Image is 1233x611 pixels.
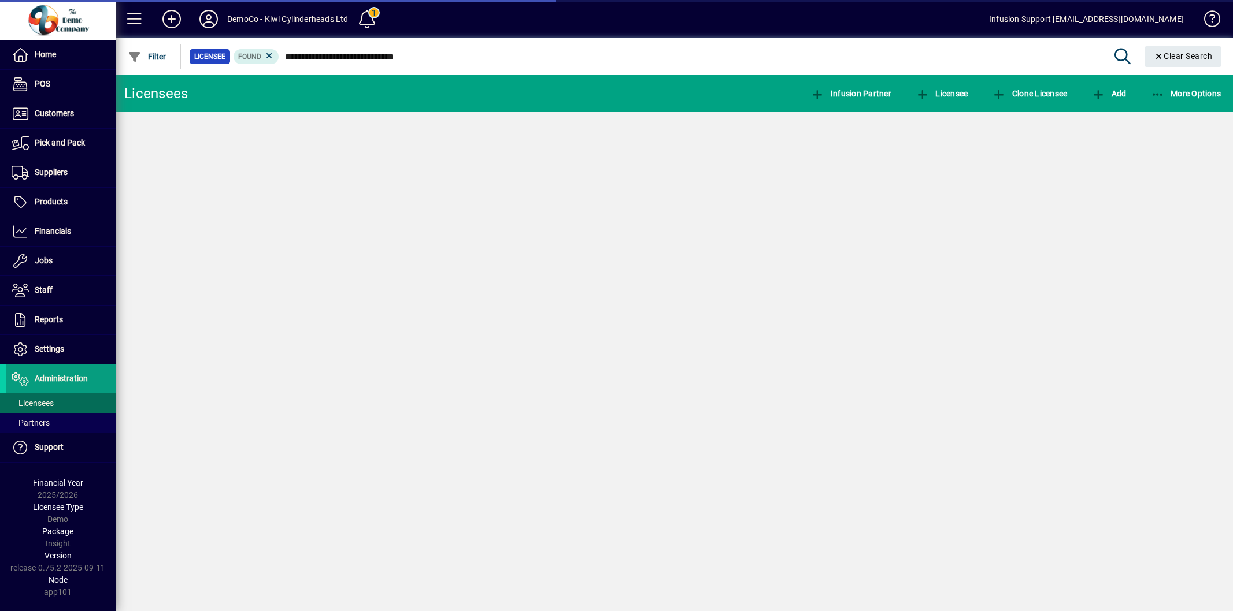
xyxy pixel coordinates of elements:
a: Reports [6,305,116,334]
span: Clone Licensee [992,89,1067,98]
span: Financial Year [33,478,83,487]
button: Add [1088,83,1129,104]
span: Licensee Type [33,502,83,512]
span: Administration [35,374,88,383]
span: Infusion Partner [810,89,891,98]
button: Clear [1145,46,1222,67]
span: Add [1091,89,1126,98]
div: Infusion Support [EMAIL_ADDRESS][DOMAIN_NAME] [989,10,1184,28]
div: DemoCo - Kiwi Cylinderheads Ltd [227,10,348,28]
span: Clear Search [1154,51,1213,61]
span: Suppliers [35,167,68,177]
span: Licensee [916,89,968,98]
span: Found [238,53,261,61]
button: Clone Licensee [989,83,1070,104]
button: Add [153,9,190,29]
a: Pick and Pack [6,129,116,158]
mat-chip: Found Status: Found [234,49,279,64]
button: Licensee [913,83,971,104]
a: Partners [6,413,116,433]
span: Reports [35,315,63,324]
button: Filter [125,46,169,67]
a: Jobs [6,247,116,275]
span: Jobs [35,256,53,265]
a: POS [6,70,116,99]
a: Home [6,40,116,69]
span: Financials [35,226,71,236]
a: Settings [6,335,116,364]
span: Version [45,551,72,560]
span: Filter [128,52,166,61]
button: Infusion Partner [808,83,894,104]
span: Licensee [194,51,225,62]
a: Customers [6,99,116,128]
span: Support [35,442,64,452]
span: Customers [35,109,74,118]
span: Package [42,527,73,536]
span: Licensees [12,398,54,408]
a: Products [6,188,116,217]
a: Suppliers [6,158,116,187]
span: Pick and Pack [35,138,85,147]
span: POS [35,79,50,88]
div: Licensees [124,84,188,103]
button: More Options [1148,83,1224,104]
a: Knowledge Base [1195,2,1219,40]
a: Licensees [6,393,116,413]
a: Staff [6,276,116,305]
button: Profile [190,9,227,29]
span: Node [49,575,68,584]
span: Staff [35,285,53,295]
a: Support [6,433,116,462]
span: More Options [1151,89,1221,98]
span: Settings [35,344,64,353]
span: Products [35,197,68,206]
a: Financials [6,217,116,246]
span: Partners [12,418,50,427]
span: Home [35,50,56,59]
